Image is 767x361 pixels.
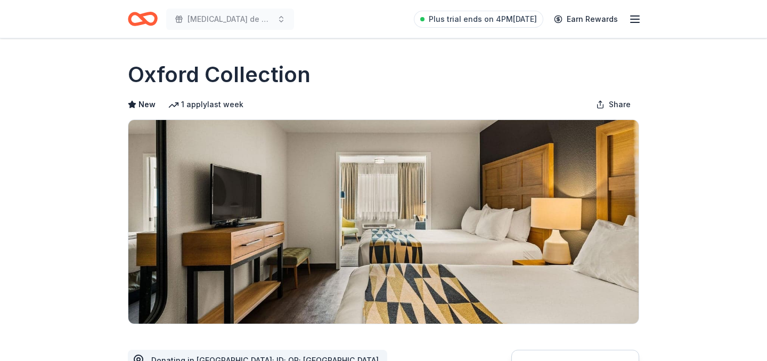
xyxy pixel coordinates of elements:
div: 1 apply last week [168,98,243,111]
button: [MEDICAL_DATA] de Paris, La Mascarade Silent Auction [166,9,294,30]
span: [MEDICAL_DATA] de Paris, La Mascarade Silent Auction [187,13,273,26]
span: New [138,98,156,111]
a: Earn Rewards [548,10,624,29]
a: Home [128,6,158,31]
span: Share [609,98,631,111]
h1: Oxford Collection [128,60,311,90]
a: Plus trial ends on 4PM[DATE] [414,11,543,28]
span: Plus trial ends on 4PM[DATE] [429,13,537,26]
button: Share [588,94,639,115]
img: Image for Oxford Collection [128,120,639,324]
